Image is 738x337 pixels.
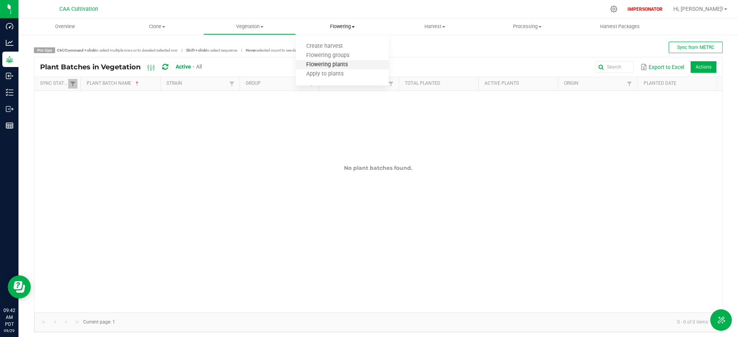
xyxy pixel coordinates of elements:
[6,22,13,30] inline-svg: Dashboard
[6,72,13,80] inline-svg: Inbound
[196,64,202,70] span: All
[34,312,722,332] kendo-pager: Current page: 1
[186,48,206,52] strong: Shift + click
[237,47,246,53] span: |
[296,18,388,35] a: Flowering Create harvest Flowering groups Flowering plants Apply to plants
[644,80,714,87] a: Planted DateSortable
[6,122,13,129] inline-svg: Reports
[638,60,686,74] button: Export to Excel
[166,80,227,87] a: StrainSortable
[296,52,360,59] span: Flowering groups
[485,80,555,87] a: Active PlantsSortable
[87,80,157,87] a: Plant Batch NameSortable
[203,18,296,35] a: Vegetation
[481,18,574,35] a: Processing
[59,6,98,12] span: CAA Cultivation
[405,80,475,87] a: Total PlantedSortable
[120,316,714,329] kendo-pager-info: 0 - 0 of 0 items
[625,79,634,89] a: Filter
[111,23,203,30] span: Clone
[389,23,481,30] span: Harvest
[6,105,13,113] inline-svg: Outbound
[204,23,295,30] span: Vegetation
[595,61,634,73] input: Search
[6,55,13,63] inline-svg: Grow
[57,48,178,52] span: to select multiple rows or to deselect selected row
[40,60,208,74] div: Plant Batches in Vegetation
[389,18,481,35] a: Harvest
[624,6,666,13] p: IMPERSONATOR
[3,328,15,334] p: 09/29
[296,71,354,77] span: Apply to plants
[669,42,723,53] button: Sync from METRC
[40,80,68,87] a: Sync StatusSortable
[6,89,13,96] inline-svg: Inventory
[178,47,186,53] span: |
[68,79,77,89] a: Filter
[677,45,715,50] span: Sync from METRC
[6,39,13,47] inline-svg: Analytics
[246,48,303,52] span: selected count to see details
[57,48,95,52] strong: Ctrl/Command + click
[296,23,388,30] span: Flowering
[344,164,413,171] span: No plant batches found.
[574,18,666,35] a: Harvest Packages
[45,23,85,30] span: Overview
[18,18,111,35] a: Overview
[710,309,732,331] button: Toggle Menu
[134,80,140,87] span: Sortable
[227,79,236,89] a: Filter
[481,23,573,30] span: Processing
[673,6,723,12] span: Hi, [PERSON_NAME]!
[609,5,619,13] div: Manage settings
[186,48,237,52] span: to select sequence
[296,43,353,50] span: Create harvest
[246,48,256,52] strong: Hover
[296,62,358,68] span: Flowering plants
[111,18,203,35] a: Clone
[590,23,650,30] span: Harvest Packages
[3,307,15,328] p: 09:42 AM PDT
[564,80,625,87] a: OriginSortable
[176,64,191,70] span: Active
[691,61,716,73] li: Actions
[386,79,396,89] a: Filter
[246,80,307,87] a: GroupSortable
[34,47,55,53] span: Pro tips
[8,275,31,298] iframe: Resource center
